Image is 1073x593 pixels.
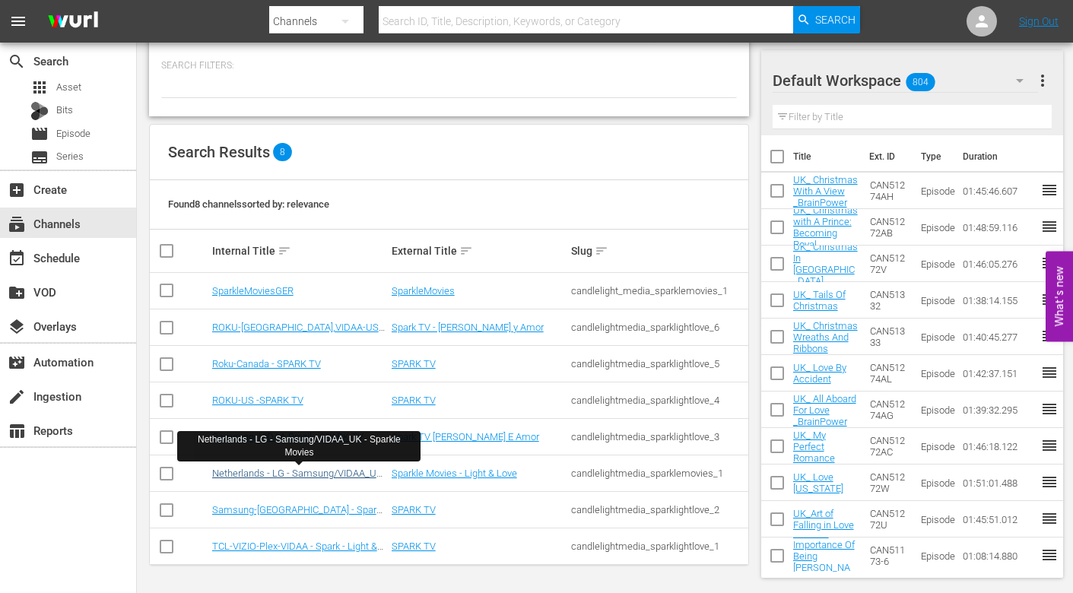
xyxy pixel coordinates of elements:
th: Title [793,135,861,178]
a: UK_Art of Falling in Love [793,508,854,531]
div: candlelightmedia_sparklightlove_1 [571,541,746,552]
span: Schedule [8,249,26,268]
div: candlelightmedia_sparklightlove_5 [571,358,746,369]
span: reorder [1040,363,1059,382]
span: reorder [1040,473,1059,491]
span: sort [278,244,291,258]
td: Episode [915,246,957,282]
td: 01:46:18.122 [957,428,1040,465]
button: Search [793,6,860,33]
div: Slug [571,242,746,260]
td: Episode [915,538,957,574]
td: Episode [915,392,957,428]
div: Internal Title [212,242,387,260]
td: CAN51333 [864,319,915,355]
span: Search [8,52,26,71]
span: reorder [1040,400,1059,418]
span: Overlays [8,318,26,336]
td: Episode [915,319,957,355]
span: 804 [906,66,935,98]
td: CAN51274AG [864,392,915,428]
td: CAN51272U [864,501,915,538]
span: reorder [1040,509,1059,528]
td: 01:39:32.295 [957,392,1040,428]
span: reorder [1040,217,1059,236]
a: UK_ My Perfect Romance [793,430,835,464]
span: Bits [56,103,73,118]
a: ROKU-US -SPARK TV [212,395,303,406]
a: UK_ Tails Of Christmas [793,289,846,312]
a: Sparkle Movies - Light & Love [392,468,517,479]
span: VOD [8,284,26,302]
div: Bits [30,102,49,120]
span: Episode [56,126,90,141]
td: Episode [915,282,957,319]
a: Sign Out [1019,15,1059,27]
button: Open Feedback Widget [1046,252,1073,342]
td: CAN51272W [864,465,915,501]
span: sort [595,244,608,258]
div: Netherlands - LG - Samsung/VIDAA_UK - Sparkle Movies [183,433,414,459]
a: UK_ Love [US_STATE] [793,471,843,494]
button: more_vert [1033,62,1052,99]
td: CAN51332 [864,282,915,319]
span: Series [56,149,84,164]
th: Type [912,135,954,178]
td: 01:40:45.277 [957,319,1040,355]
th: Ext. ID [860,135,911,178]
span: reorder [1040,290,1059,309]
span: Episode [30,125,49,143]
td: 01:08:14.880 [957,538,1040,574]
a: Samsung-[GEOGRAPHIC_DATA] - Spark TV [212,504,383,527]
td: Episode [915,209,957,246]
a: SPARK TV [392,504,436,515]
div: Default Workspace [773,59,1038,102]
td: Episode [915,355,957,392]
td: Episode [915,465,957,501]
td: 01:46:05.276 [957,246,1040,282]
span: reorder [1040,327,1059,345]
td: CAN51272V [864,246,915,282]
div: candlelightmedia_sparklightlove_2 [571,504,746,515]
td: Episode [915,173,957,209]
span: Search [815,6,856,33]
td: 01:45:51.012 [957,501,1040,538]
td: Episode [915,428,957,465]
td: 01:38:14.155 [957,282,1040,319]
span: Automation [8,354,26,372]
a: UK_ Love By Accident [793,362,846,385]
a: UK_ Christmas with A Prince: Becoming Royal [793,205,858,250]
td: CAN51274AH [864,173,915,209]
span: 8 [273,143,292,161]
span: Asset [56,80,81,95]
span: Series [30,148,49,166]
td: CAN51274AL [864,355,915,392]
span: Channels [8,215,26,233]
div: candlelightmedia_sparklightlove_6 [571,322,746,333]
td: CAN51272AC [864,428,915,465]
th: Duration [954,135,1045,178]
a: SPARK TV [392,541,436,552]
span: Found 8 channels sorted by: relevance [168,198,329,210]
a: Roku-Canada - SPARK TV [212,358,321,369]
a: UK_ Christmas Wreaths And Ribbons [793,320,858,354]
a: SparkleMoviesGER [212,285,294,296]
span: Asset [30,78,49,97]
img: ans4CAIJ8jUAAAAAAAAAAAAAAAAAAAAAAAAgQb4GAAAAAAAAAAAAAAAAAAAAAAAAJMjXAAAAAAAAAAAAAAAAAAAAAAAAgAT5G... [37,4,110,40]
span: reorder [1040,436,1059,455]
p: Search Filters: [161,59,737,72]
span: reorder [1040,181,1059,199]
td: CAN51173-6 [864,538,915,574]
span: Search Results [168,143,270,161]
a: Spark TV - [PERSON_NAME] y Amor [392,322,544,333]
a: ROKU-[GEOGRAPHIC_DATA],VIDAA-US - Spanish - Spark TV - [PERSON_NAME] y Amor [212,322,385,356]
a: SPARK TV [392,358,436,369]
td: 01:45:46.607 [957,173,1040,209]
a: UK_ All Aboard For Love _BrainPower [793,393,856,427]
div: candlelightmedia_sparklightlove_3 [571,431,746,442]
span: Create [8,181,26,199]
span: Reports [8,422,26,440]
span: reorder [1040,254,1059,272]
a: UK_ Christmas With A View _BrainPower [793,174,858,208]
td: 01:48:59.116 [957,209,1040,246]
